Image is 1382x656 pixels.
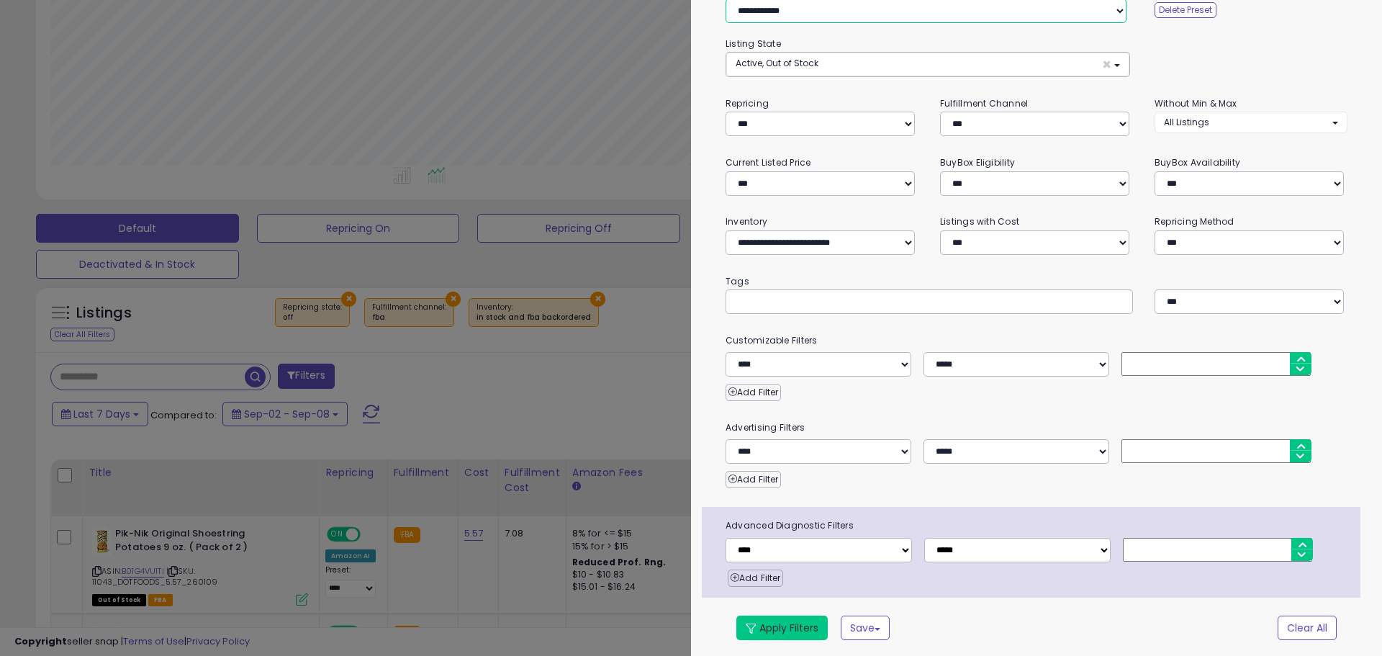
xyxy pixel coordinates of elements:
button: All Listings [1155,112,1347,132]
small: Repricing [726,97,769,109]
small: Advertising Filters [715,420,1358,436]
button: Apply Filters [736,616,828,640]
small: Customizable Filters [715,333,1358,349]
button: Active, Out of Stock × [726,53,1129,76]
small: Without Min & Max [1155,97,1237,109]
span: Advanced Diagnostic Filters [715,518,1360,534]
button: Delete Preset [1155,2,1216,18]
button: Add Filter [726,384,781,401]
small: Listings with Cost [940,215,1019,228]
button: Save [841,616,890,640]
span: × [1102,57,1111,72]
button: Add Filter [726,471,781,488]
small: Tags [715,274,1358,289]
small: BuyBox Eligibility [940,156,1015,169]
small: Fulfillment Channel [940,97,1028,109]
span: Active, Out of Stock [736,57,818,69]
small: BuyBox Availability [1155,156,1240,169]
span: All Listings [1164,116,1209,128]
small: Listing State [726,37,781,50]
button: Clear All [1278,616,1337,640]
button: Add Filter [728,570,783,587]
small: Repricing Method [1155,215,1234,228]
small: Current Listed Price [726,156,810,169]
small: Inventory [726,215,767,228]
